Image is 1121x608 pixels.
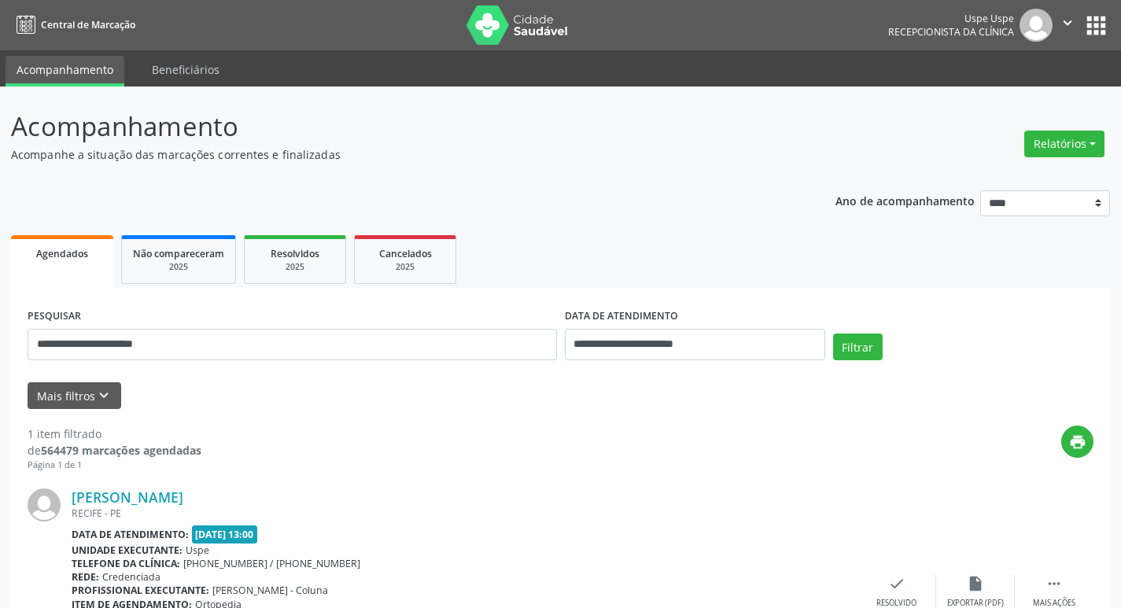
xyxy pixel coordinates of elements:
span: Resolvidos [271,247,319,260]
b: Rede: [72,570,99,584]
div: 1 item filtrado [28,426,201,442]
div: Uspe Uspe [888,12,1014,25]
a: Beneficiários [141,56,230,83]
p: Acompanhe a situação das marcações correntes e finalizadas [11,146,780,163]
i:  [1045,575,1063,592]
a: [PERSON_NAME] [72,488,183,506]
a: Acompanhamento [6,56,124,87]
span: Central de Marcação [41,18,135,31]
img: img [1020,9,1053,42]
span: [PHONE_NUMBER] / [PHONE_NUMBER] [183,557,360,570]
i:  [1059,14,1076,31]
button: print [1061,426,1093,458]
span: Agendados [36,247,88,260]
p: Acompanhamento [11,107,780,146]
i: check [888,575,905,592]
span: Recepcionista da clínica [888,25,1014,39]
div: 2025 [366,261,444,273]
div: de [28,442,201,459]
b: Unidade executante: [72,544,183,557]
span: Não compareceram [133,247,224,260]
span: Cancelados [379,247,432,260]
label: PESQUISAR [28,304,81,329]
span: [DATE] 13:00 [192,525,258,544]
p: Ano de acompanhamento [835,190,975,210]
img: img [28,488,61,521]
div: 2025 [133,261,224,273]
span: [PERSON_NAME] - Coluna [212,584,328,597]
button: Relatórios [1024,131,1104,157]
button: Filtrar [833,333,883,360]
strong: 564479 marcações agendadas [41,443,201,458]
div: Página 1 de 1 [28,459,201,472]
a: Central de Marcação [11,12,135,38]
b: Data de atendimento: [72,528,189,541]
label: DATA DE ATENDIMENTO [565,304,678,329]
i: print [1069,433,1086,451]
div: 2025 [256,261,334,273]
div: RECIFE - PE [72,507,857,520]
span: Uspe [186,544,209,557]
button: Mais filtroskeyboard_arrow_down [28,382,121,410]
b: Telefone da clínica: [72,557,180,570]
i: insert_drive_file [967,575,984,592]
b: Profissional executante: [72,584,209,597]
button: apps [1082,12,1110,39]
span: Credenciada [102,570,160,584]
button:  [1053,9,1082,42]
i: keyboard_arrow_down [95,387,112,404]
